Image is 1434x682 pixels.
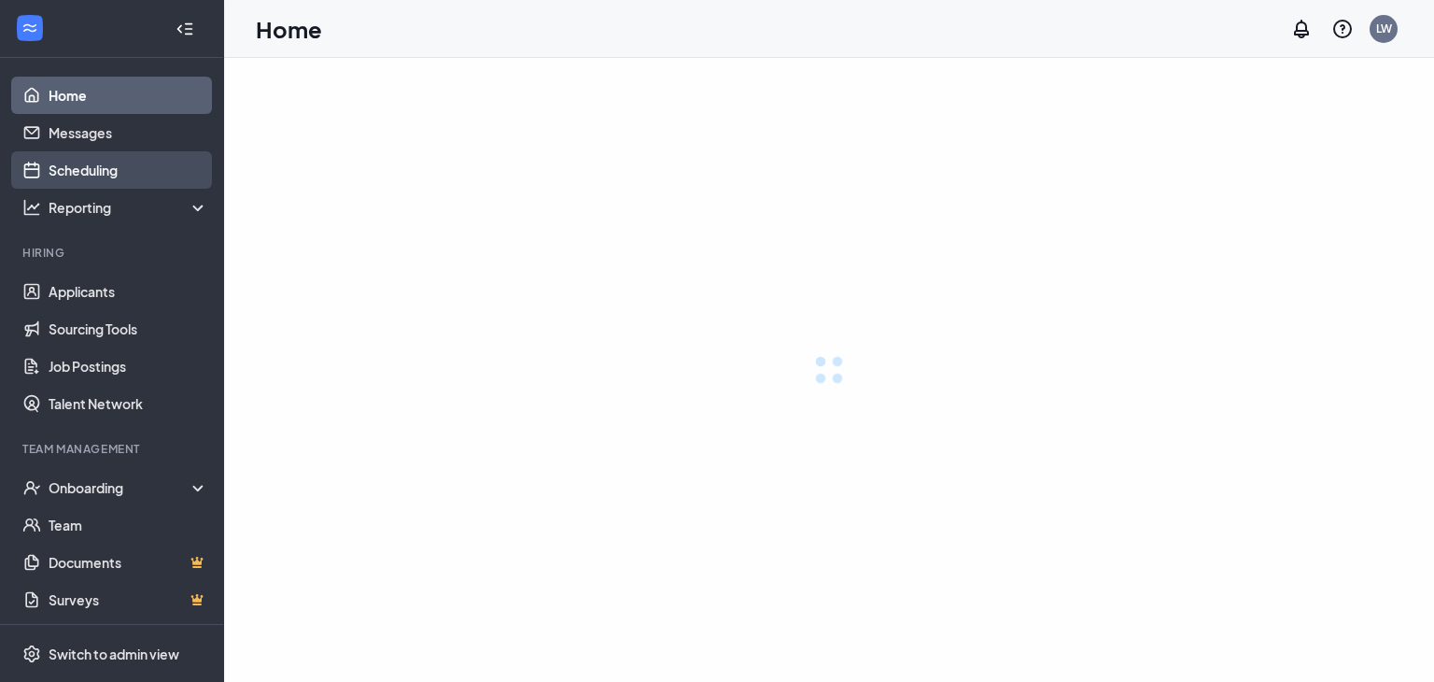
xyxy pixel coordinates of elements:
[49,385,208,422] a: Talent Network
[1290,18,1313,40] svg: Notifications
[49,506,208,544] a: Team
[49,348,208,385] a: Job Postings
[49,310,208,348] a: Sourcing Tools
[49,581,208,618] a: SurveysCrown
[21,19,39,37] svg: WorkstreamLogo
[49,544,208,581] a: DocumentsCrown
[1331,18,1354,40] svg: QuestionInfo
[1376,21,1392,36] div: LW
[176,20,194,38] svg: Collapse
[22,441,204,457] div: Team Management
[49,645,179,663] div: Switch to admin view
[22,645,41,663] svg: Settings
[22,245,204,261] div: Hiring
[49,151,208,189] a: Scheduling
[22,478,41,497] svg: UserCheck
[49,478,209,497] div: Onboarding
[22,198,41,217] svg: Analysis
[49,77,208,114] a: Home
[256,13,322,45] h1: Home
[49,198,209,217] div: Reporting
[49,273,208,310] a: Applicants
[49,114,208,151] a: Messages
